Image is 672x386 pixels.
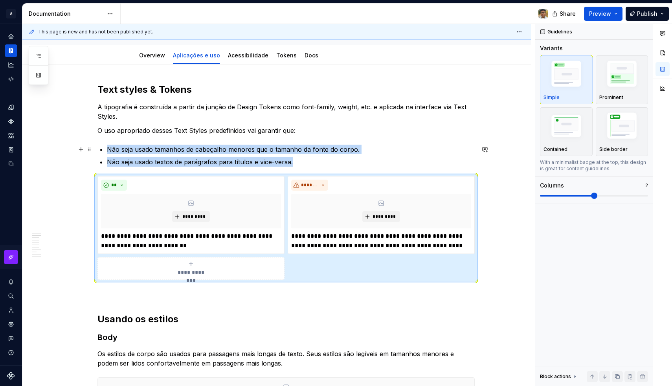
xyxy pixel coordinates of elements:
[599,58,645,92] img: placeholder
[97,313,475,325] h2: Usando os estilos
[273,47,300,63] div: Tokens
[5,304,17,316] a: Invite team
[584,7,622,21] button: Preview
[97,83,475,96] h2: Text styles & Tokens
[548,7,581,21] button: Share
[538,9,548,18] img: Andy
[5,290,17,302] button: Search ⌘K
[543,58,589,92] img: placeholder
[29,10,103,18] div: Documentation
[5,101,17,114] a: Design tokens
[5,129,17,142] a: Assets
[543,94,560,101] p: Simple
[136,47,168,63] div: Overview
[540,182,564,189] div: Columns
[540,373,571,380] div: Block actions
[5,318,17,331] a: Settings
[5,44,17,57] a: Documentation
[589,10,611,18] span: Preview
[5,30,17,43] a: Home
[97,349,475,368] p: Os estilos de corpo são usados para passagens mais longas de texto. Seus estilos são legíveis em ...
[543,112,589,142] img: placeholder
[107,145,475,154] p: Não seja usado tamanhos de cabeçalho menores que o tamanho da fonte do corpo.
[5,143,17,156] a: Storybook stories
[543,146,567,153] p: Contained
[7,372,15,380] svg: Supernova Logo
[97,102,475,121] p: A tipografia é construída a partir da junção de Design Tokens como font-family, weight, etc. e ap...
[540,55,593,104] button: placeholderSimple
[540,371,578,382] div: Block actions
[596,107,648,156] button: placeholderSide border
[599,146,628,153] p: Side border
[2,5,20,22] button: A
[637,10,657,18] span: Publish
[173,52,220,59] a: Aplicações e uso
[301,47,321,63] div: Docs
[97,126,475,135] p: O uso apropriado desses Text Styles predefinidos vai garantir que:
[97,332,475,343] h3: Body
[6,9,16,18] div: A
[225,47,272,63] div: Acessibilidade
[228,52,268,59] a: Acessibilidade
[5,158,17,170] a: Data sources
[599,110,645,144] img: placeholder
[107,157,475,167] p: Não seja usado textos de parágrafos para títulos e vice-versa.
[645,182,648,189] p: 2
[596,55,648,104] button: placeholderProminent
[540,159,648,172] div: With a minimalist badge at the top, this design is great for content guidelines.
[5,276,17,288] button: Notifications
[305,52,318,59] a: Docs
[170,47,223,63] div: Aplicações e uso
[276,52,297,59] a: Tokens
[5,332,17,345] button: Contact support
[626,7,669,21] button: Publish
[599,94,623,101] p: Prominent
[540,44,563,52] div: Variants
[5,73,17,85] a: Code automation
[38,29,153,35] span: This page is new and has not been published yet.
[540,107,593,156] button: placeholderContained
[5,59,17,71] a: Analytics
[560,10,576,18] span: Share
[5,115,17,128] a: Components
[139,52,165,59] a: Overview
